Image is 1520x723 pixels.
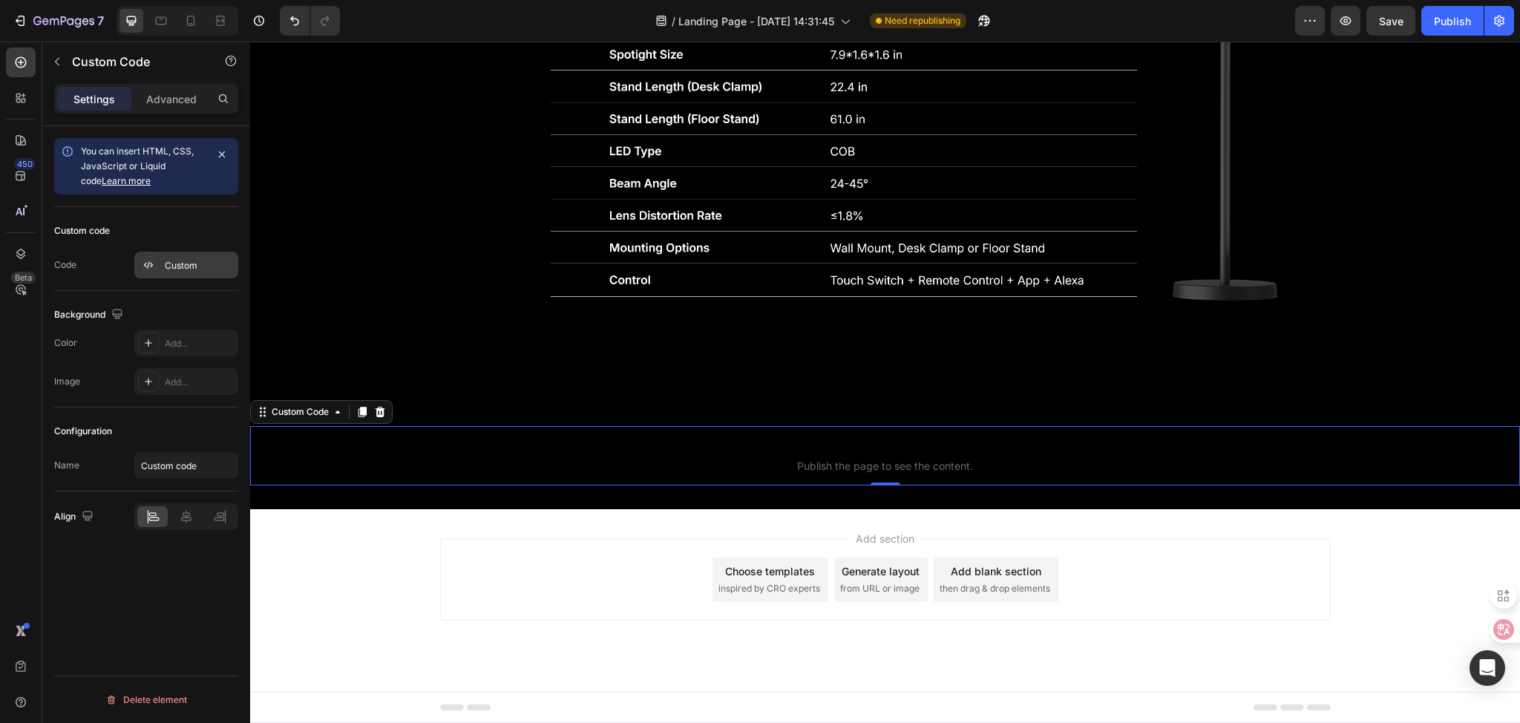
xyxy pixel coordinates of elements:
[146,91,197,107] p: Advanced
[14,158,36,170] div: 450
[105,691,187,709] div: Delete element
[54,258,76,272] div: Code
[102,175,151,186] a: Learn more
[475,522,565,537] div: Choose templates
[885,14,960,27] span: Need republishing
[81,145,194,186] span: You can insert HTML, CSS, JavaScript or Liquid code
[600,489,670,505] span: Add section
[678,13,834,29] span: Landing Page - [DATE] 14:31:45
[701,522,791,537] div: Add blank section
[54,425,112,438] div: Configuration
[250,42,1520,723] iframe: Design area
[54,375,80,388] div: Image
[1434,13,1471,29] div: Publish
[54,224,110,238] div: Custom code
[1366,6,1415,36] button: Save
[165,337,235,350] div: Add...
[672,13,675,29] span: /
[468,540,570,554] span: inspired by CRO experts
[280,6,340,36] div: Undo/Redo
[54,305,126,325] div: Background
[6,6,111,36] button: 7
[165,259,235,272] div: Custom
[97,12,104,30] p: 7
[54,459,79,472] div: Name
[1379,15,1403,27] span: Save
[1421,6,1484,36] button: Publish
[689,540,800,554] span: then drag & drop elements
[11,272,36,284] div: Beta
[54,507,96,527] div: Align
[1470,650,1505,686] div: Open Intercom Messenger
[72,53,198,71] p: Custom Code
[54,688,238,712] button: Delete element
[592,522,669,537] div: Generate layout
[73,91,115,107] p: Settings
[590,540,669,554] span: from URL or image
[165,376,235,389] div: Add...
[54,336,77,350] div: Color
